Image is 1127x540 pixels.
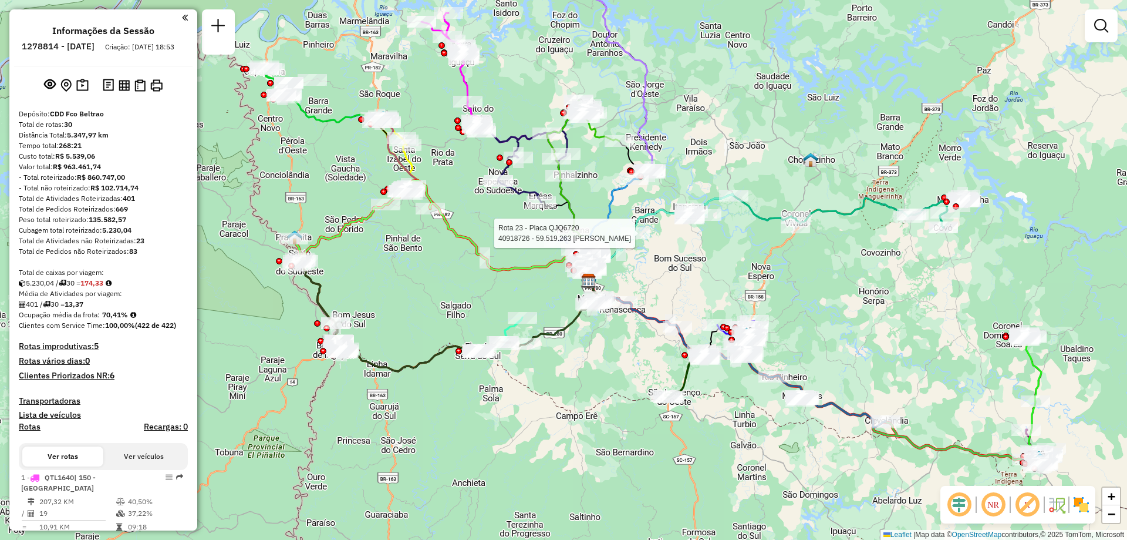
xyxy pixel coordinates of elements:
[633,164,663,176] div: Atividade não roteirizada - CEREALISTA CECCON VE
[64,120,72,129] strong: 30
[103,447,184,467] button: Ver veículos
[55,152,95,160] strong: R$ 5.539,06
[462,122,491,133] div: Atividade não roteirizada - COMERCIO ATACADISTA
[106,280,112,287] i: Meta Caixas/viagem: 194,14 Diferença: -19,81
[803,152,818,167] img: Chopinzinho
[127,508,183,519] td: 37,22%
[89,215,126,224] strong: 135.582,57
[274,77,303,89] div: Atividade não roteirizada - ASS DOS MORADORES A
[19,267,188,278] div: Total de caixas por viagem:
[135,321,176,330] strong: (422 de 422)
[945,491,973,519] span: Ocultar deslocamento
[1089,14,1113,38] a: Exibir filtros
[39,521,116,533] td: 10,91 KM
[74,76,91,95] button: Painel de Sugestão
[19,130,188,140] div: Distância Total:
[1013,491,1041,519] span: Exibir rótulo
[59,141,82,150] strong: 268:21
[739,327,754,342] img: 706 UDC Light Pato Branco
[58,76,74,95] button: Centralizar mapa no depósito ou ponto de apoio
[19,289,188,299] div: Média de Atividades por viagem:
[39,496,116,508] td: 207,32 KM
[952,531,1002,539] a: OpenStreetMap
[1072,495,1091,514] img: Exibir/Ocultar setores
[19,301,26,308] i: Total de Atividades
[102,226,131,234] strong: 5.230,04
[19,236,188,246] div: Total de Atividades não Roteirizadas:
[19,422,41,432] h4: Rotas
[19,278,188,289] div: 5.230,04 / 30 =
[735,334,765,346] div: Atividade não roteirizada - NESTOR LACHMAN E CIA
[19,151,188,162] div: Custo total:
[50,109,104,118] strong: CDD Fco Beltrao
[581,273,596,289] img: CDD Fco Beltrao
[737,335,767,347] div: Atividade não roteirizada - 60.719.653 MARCILENE HAUPT
[298,74,327,86] div: Atividade não roteirizada - ANDERSON MAICON ABEG
[19,162,188,172] div: Valor total:
[19,280,26,287] i: Cubagem total roteirizado
[19,246,188,257] div: Total de Pedidos não Roteirizados:
[1108,489,1115,504] span: +
[880,530,1127,540] div: Map data © contributors,© 2025 TomTom, Microsoft
[19,310,100,319] span: Ocupação média da frota:
[132,77,148,94] button: Visualizar Romaneio
[1102,505,1120,523] a: Zoom out
[94,341,99,351] strong: 5
[65,300,83,308] strong: 13,37
[19,225,188,236] div: Cubagem total roteirizado:
[979,491,1007,519] span: Ocultar NR
[463,120,492,132] div: Atividade não roteirizada - TEREZINHA BECKER LOC
[136,236,144,245] strong: 23
[43,301,50,308] i: Total de rotas
[176,474,183,481] em: Rota exportada
[19,140,188,151] div: Tempo total:
[19,109,188,119] div: Depósito:
[90,183,139,192] strong: R$ 102.714,74
[42,76,58,95] button: Exibir sessão original
[19,183,188,193] div: - Total não roteirizado:
[28,498,35,505] i: Distância Total
[22,447,103,467] button: Ver rotas
[123,194,135,203] strong: 401
[19,341,188,351] h4: Rotas improdutivas:
[21,473,96,492] span: | 150 - [GEOGRAPHIC_DATA]
[116,524,122,531] i: Tempo total em rota
[182,11,188,24] a: Clique aqui para minimizar o painel
[85,355,90,366] strong: 0
[19,119,188,130] div: Total de rotas:
[110,370,114,381] strong: 6
[19,410,188,420] h4: Lista de veículos
[21,521,27,533] td: =
[39,508,116,519] td: 19
[21,508,27,519] td: /
[1031,450,1047,465] img: Palmas
[463,117,492,129] div: Atividade não roteirizada - SILVOMAR BORGES
[67,130,109,139] strong: 5.347,97 km
[116,510,125,517] i: % de utilização da cubagem
[287,230,302,245] img: Pranchita
[144,422,188,432] h4: Recargas: 0
[127,521,183,533] td: 09:18
[130,311,136,318] em: Média calculada utilizando a maior ocupação (%Peso ou %Cubagem) de cada rota da sessão. Rotas cro...
[116,498,125,505] i: % de utilização do peso
[1047,495,1066,514] img: Fluxo de ruas
[45,473,74,482] span: QTL1640
[1032,452,1048,468] img: outro_1
[19,371,188,381] h4: Clientes Priorizados NR:
[913,531,915,539] span: |
[207,14,230,41] a: Nova sessão e pesquisa
[28,510,35,517] i: Total de Atividades
[19,193,188,204] div: Total de Atividades Roteirizadas:
[19,172,188,183] div: - Total roteirizado:
[19,321,105,330] span: Clientes com Service Time:
[19,214,188,225] div: Peso total roteirizado:
[464,123,493,135] div: Atividade não roteirizada - GILMAR ONOFRE RECICL
[166,474,173,481] em: Opções
[883,531,912,539] a: Leaflet
[463,116,492,128] div: Atividade não roteirizada - PANDOLFI COMBUSTIVEI
[105,321,135,330] strong: 100,00%
[461,115,491,126] div: Atividade não roteirizada - LEONI GARCIA E CIA L
[52,25,154,36] h4: Informações da Sessão
[781,212,811,224] div: Atividade não roteirizada - 36.524.992 AMILDA LUCHTENBERG DE MORAIS
[19,204,188,214] div: Total de Pedidos Roteirizados:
